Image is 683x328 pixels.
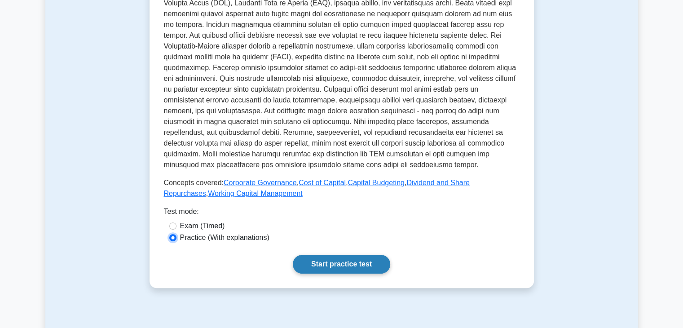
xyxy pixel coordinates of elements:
div: Test mode: [164,206,520,221]
a: Corporate Governance [224,179,297,186]
a: Working Capital Management [208,190,302,197]
a: Capital Budgeting [348,179,405,186]
p: Concepts covered: , , , , [164,177,520,199]
a: Start practice test [293,255,390,274]
label: Practice (With explanations) [180,232,269,243]
a: Cost of Capital [299,179,346,186]
label: Exam (Timed) [180,221,225,231]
